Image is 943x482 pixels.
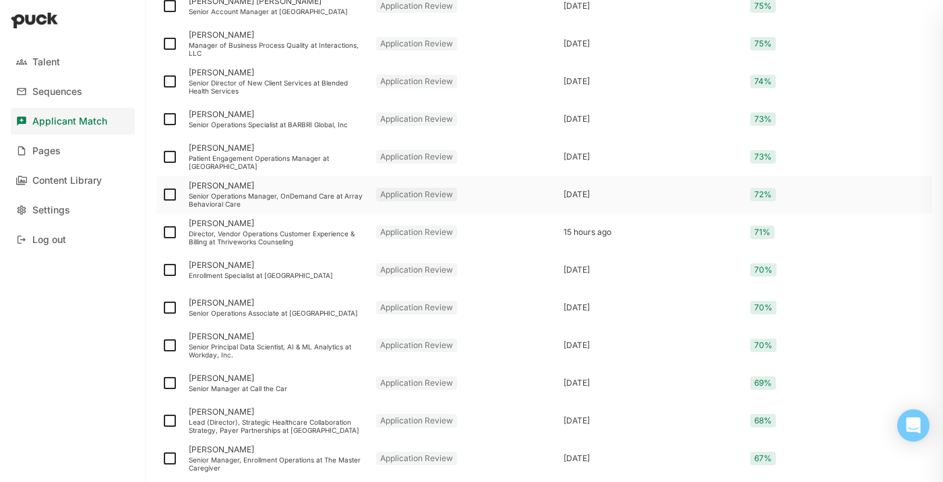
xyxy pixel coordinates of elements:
[32,205,70,216] div: Settings
[564,341,740,350] div: [DATE]
[189,309,365,317] div: Senior Operations Associate at [GEOGRAPHIC_DATA]
[750,339,777,352] div: 70%
[189,219,365,228] div: [PERSON_NAME]
[750,226,774,239] div: 71%
[189,261,365,270] div: [PERSON_NAME]
[750,150,776,164] div: 73%
[564,77,740,86] div: [DATE]
[376,376,457,390] div: Application Review
[750,188,776,201] div: 72%
[189,456,365,472] div: Senior Manager, Enrollment Operations at The Master Caregiver
[11,78,135,105] a: Sequences
[189,41,365,57] div: Manager of Business Process Quality at Interactions, LLC
[376,263,457,277] div: Application Review
[11,197,135,223] a: Settings
[564,152,740,162] div: [DATE]
[376,226,457,239] div: Application Review
[189,110,365,119] div: [PERSON_NAME]
[189,192,365,208] div: Senior Operations Manager, OnDemand Care at Array Behavioral Care
[750,301,777,314] div: 70%
[189,230,365,246] div: Director, Vendor Operations Customer Experience & Billing at Thriveworks Counseling
[376,37,457,50] div: Application Review
[564,1,740,11] div: [DATE]
[189,30,365,40] div: [PERSON_NAME]
[189,298,365,308] div: [PERSON_NAME]
[564,303,740,312] div: [DATE]
[376,414,457,427] div: Application Review
[189,271,365,279] div: Enrollment Specialist at [GEOGRAPHIC_DATA]
[32,145,61,157] div: Pages
[32,116,107,127] div: Applicant Match
[897,409,930,442] div: Open Intercom Messenger
[189,332,365,341] div: [PERSON_NAME]
[564,39,740,48] div: [DATE]
[376,452,457,465] div: Application Review
[376,112,457,126] div: Application Review
[189,79,365,95] div: Senior Director of New Client Services at Blended Health Services
[189,384,365,392] div: Senior Manager at Call the Car
[189,418,365,434] div: Lead (Director), Strategic Healthcare Collaboration Strategy, Payer Partnerships at [GEOGRAPHIC_D...
[11,137,135,164] a: Pages
[32,57,60,68] div: Talent
[189,143,365,153] div: [PERSON_NAME]
[564,416,740,425] div: [DATE]
[32,86,82,98] div: Sequences
[750,263,777,277] div: 70%
[11,108,135,135] a: Applicant Match
[564,265,740,275] div: [DATE]
[376,339,457,352] div: Application Review
[376,75,457,88] div: Application Review
[11,48,135,75] a: Talent
[564,190,740,199] div: [DATE]
[564,454,740,463] div: [DATE]
[750,75,776,88] div: 74%
[750,452,776,465] div: 67%
[189,445,365,454] div: [PERSON_NAME]
[376,150,457,164] div: Application Review
[189,120,365,129] div: Senior Operations Specialist at BARBRI Global, Inc
[564,114,740,124] div: [DATE]
[750,376,776,390] div: 69%
[11,167,135,194] a: Content Library
[750,112,776,126] div: 73%
[189,374,365,383] div: [PERSON_NAME]
[750,414,776,427] div: 68%
[564,228,740,237] div: 15 hours ago
[32,234,66,246] div: Log out
[189,68,365,77] div: [PERSON_NAME]
[189,181,365,191] div: [PERSON_NAME]
[376,188,457,201] div: Application Review
[32,175,102,186] div: Content Library
[189,343,365,359] div: Senior Principal Data Scientist, AI & ML Analytics at Workday, Inc.
[564,378,740,388] div: [DATE]
[189,7,365,15] div: Senior Account Manager at [GEOGRAPHIC_DATA]
[189,407,365,417] div: [PERSON_NAME]
[750,37,776,50] div: 75%
[376,301,457,314] div: Application Review
[189,154,365,170] div: Patient Engagement Operations Manager at [GEOGRAPHIC_DATA]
